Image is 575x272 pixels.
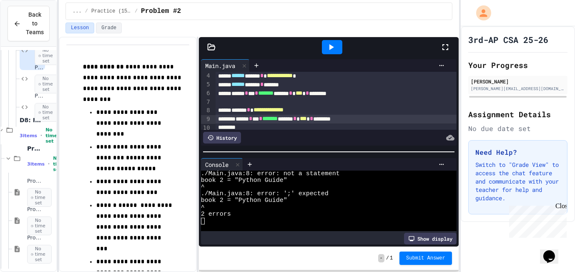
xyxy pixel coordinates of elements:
[468,123,567,133] div: No due date set
[471,86,565,92] div: [PERSON_NAME][EMAIL_ADDRESS][DOMAIN_NAME]
[27,178,43,185] span: Problem #1
[201,124,211,132] div: 10
[96,23,122,33] button: Grade
[27,234,43,242] span: Problem #3
[201,106,211,115] div: 8
[26,10,44,37] span: Back to Teams
[201,59,250,72] div: Main.java
[201,72,211,81] div: 4
[48,161,50,167] span: •
[201,197,287,204] span: book 2 = "Python Guide"
[475,161,560,202] p: Switch to "Grade View" to access the chat feature and communicate with your teacher for help and ...
[35,93,43,100] span: Problem #4
[404,233,457,244] div: Show display
[201,177,287,184] span: book 2 = "Python Guide"
[378,254,384,262] span: -
[201,204,205,211] span: ^
[201,191,329,197] span: ./Main.java:8: error: ';' expected
[20,116,43,124] span: D8: Introduction to Algorithms
[65,23,94,33] button: Lesson
[35,64,43,71] span: Problem #3
[35,103,59,122] span: No time set
[201,184,205,191] span: ^
[475,147,560,157] h3: Need Help?
[468,108,567,120] h2: Assignment Details
[201,211,231,218] span: 2 errors
[35,46,59,65] span: No time set
[203,132,241,144] div: History
[386,255,389,262] span: /
[540,239,567,264] iframe: chat widget
[406,255,445,262] span: Submit Answer
[201,160,233,169] div: Console
[390,255,393,262] span: 1
[467,3,493,23] div: My Account
[201,61,239,70] div: Main.java
[20,133,37,139] span: 3 items
[506,202,567,238] iframe: chat widget
[73,8,82,15] span: ...
[27,188,52,207] span: No time set
[399,252,452,265] button: Submit Answer
[201,158,243,171] div: Console
[201,115,211,124] div: 9
[40,132,42,139] span: •
[201,81,211,89] div: 5
[27,206,43,213] span: Problem #2
[471,78,565,85] div: [PERSON_NAME]
[27,145,43,152] span: Practice (10 mins)
[35,75,59,94] span: No time set
[135,8,138,15] span: /
[85,8,88,15] span: /
[27,245,52,264] span: No time set
[45,127,57,144] span: No time set
[91,8,131,15] span: Practice (15 mins)
[53,156,65,172] span: No time set
[468,59,567,71] h2: Your Progress
[201,89,211,98] div: 6
[3,3,58,53] div: Chat with us now!Close
[8,6,50,41] button: Back to Teams
[27,217,52,236] span: No time set
[27,161,45,167] span: 3 items
[201,98,211,106] div: 7
[201,171,340,177] span: ./Main.java:8: error: not a statement
[141,6,181,16] span: Problem #2
[468,34,548,45] h1: 3rd-AP CSA 25-26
